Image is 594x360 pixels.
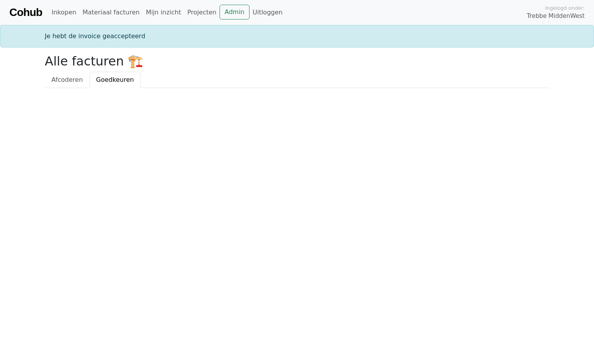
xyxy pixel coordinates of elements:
[79,5,143,20] a: Materiaal facturen
[545,4,585,12] span: Ingelogd onder:
[184,5,220,20] a: Projecten
[48,5,79,20] a: Inkopen
[51,76,83,83] span: Afcoderen
[9,3,42,22] a: Cohub
[220,5,250,19] a: Admin
[527,12,585,21] span: Trebbe MiddenWest
[45,72,90,88] a: Afcoderen
[45,54,549,69] h2: Alle facturen 🏗️
[90,72,141,88] a: Goedkeuren
[250,5,286,20] a: Uitloggen
[40,32,554,41] div: Je hebt de invoice geaccepteerd
[96,76,134,83] span: Goedkeuren
[143,5,185,20] a: Mijn inzicht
